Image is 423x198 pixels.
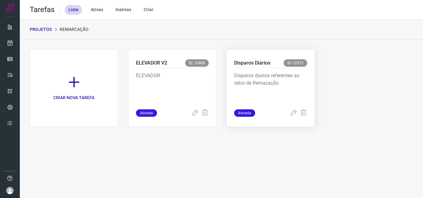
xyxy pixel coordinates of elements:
[234,109,255,117] span: Ativada
[65,5,82,15] div: Lista
[136,59,167,67] p: ELEVADOR V2
[112,5,135,15] div: Inativas
[185,59,209,67] span: ID: 12408
[234,72,307,103] p: Disparos diarios referentes ao setor de Remacação
[140,5,157,15] div: Criar
[87,5,107,15] div: Ativas
[6,187,14,194] img: avatar-user-boy.jpg
[30,49,118,127] a: CRIAR NOVA TAREFA
[136,109,157,117] span: Ativada
[284,59,307,67] span: ID: 12372
[5,4,15,13] img: Logo
[234,59,270,67] p: Disparos Diários
[136,72,209,103] p: ELEVADOR
[30,26,52,33] p: PROJETOS
[30,5,55,14] h2: Tarefas
[60,26,89,33] p: Remarcação
[53,95,94,101] p: CRIAR NOVA TAREFA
